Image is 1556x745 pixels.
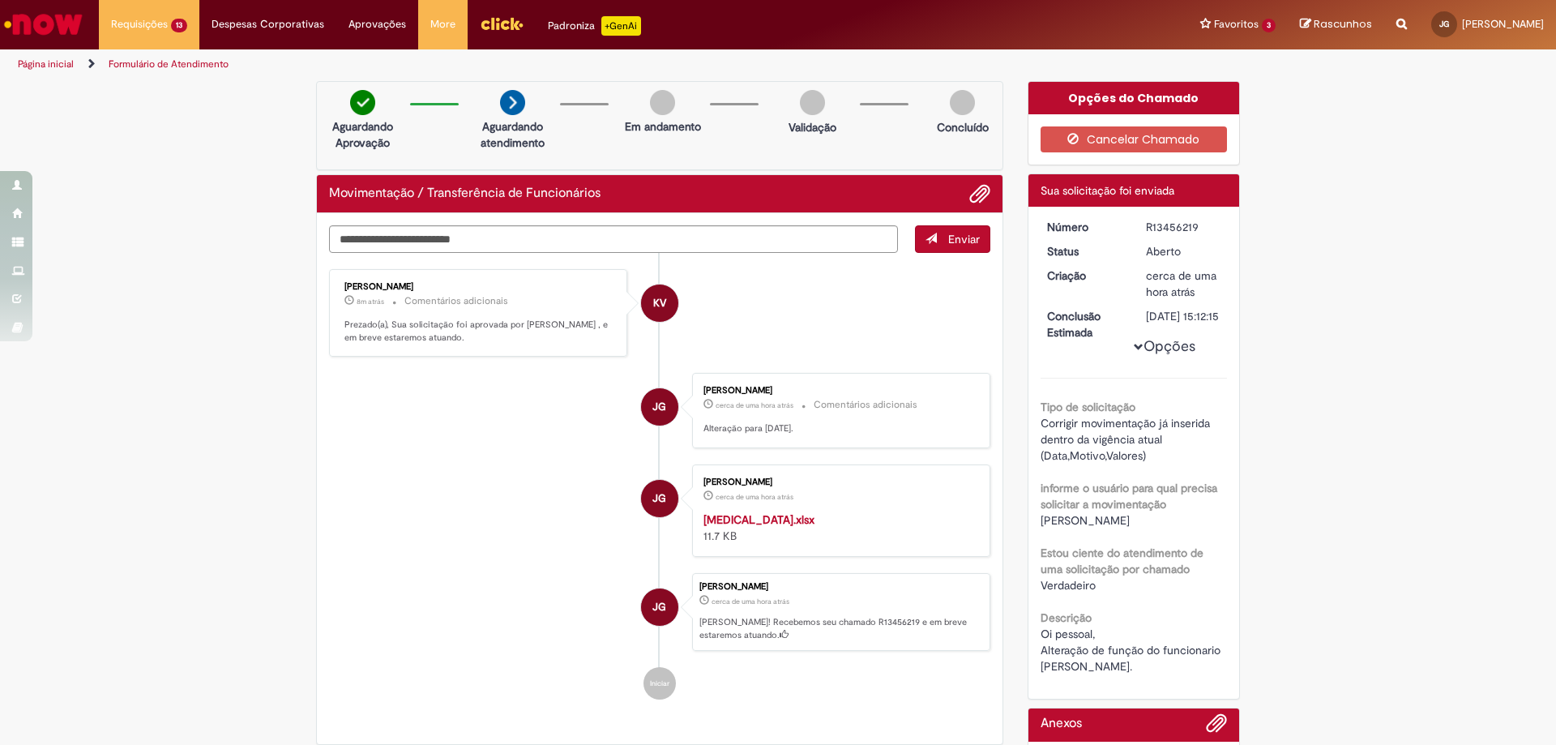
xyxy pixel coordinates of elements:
span: cerca de uma hora atrás [716,400,793,410]
div: Opções do Chamado [1028,82,1240,114]
span: JG [652,588,666,627]
span: cerca de uma hora atrás [712,597,789,606]
span: KV [653,284,666,323]
b: Tipo de solicitação [1041,400,1135,414]
div: [PERSON_NAME] [703,477,973,487]
span: Enviar [948,232,980,246]
img: click_logo_yellow_360x200.png [480,11,524,36]
img: check-circle-green.png [350,90,375,115]
span: [PERSON_NAME] [1041,513,1130,528]
div: 11.7 KB [703,512,973,544]
span: JG [1439,19,1449,29]
button: Adicionar anexos [1206,713,1227,742]
button: Enviar [915,225,990,253]
span: 13 [171,19,187,32]
p: Aguardando Aprovação [323,118,402,151]
p: Prezado(a), Sua solicitação foi aprovada por [PERSON_NAME] , e em breve estaremos atuando. [344,319,614,344]
span: Aprovações [348,16,406,32]
span: Favoritos [1214,16,1259,32]
img: img-circle-grey.png [950,90,975,115]
p: Validação [789,119,836,135]
div: Juliana Maria Landim Rabelo De Gouveia [641,480,678,517]
h2: Anexos [1041,717,1082,731]
time: 28/08/2025 09:33:22 [712,597,789,606]
div: Aberto [1146,243,1221,259]
p: Aguardando atendimento [473,118,552,151]
span: Despesas Corporativas [212,16,324,32]
div: Juliana Maria Landim Rabelo De Gouveia [641,589,678,626]
span: More [430,16,455,32]
ul: Histórico de tíquete [329,253,990,716]
span: Verdadeiro [1041,578,1096,593]
dt: Número [1035,219,1135,235]
div: [PERSON_NAME] [344,282,614,292]
span: Sua solicitação foi enviada [1041,183,1174,198]
small: Comentários adicionais [404,294,508,308]
button: Cancelar Chamado [1041,126,1228,152]
time: 28/08/2025 09:33:22 [1146,268,1216,299]
p: [PERSON_NAME]! Recebemos seu chamado R13456219 e em breve estaremos atuando. [699,616,981,641]
b: informe o usuário para qual precisa solicitar a movimentação [1041,481,1217,512]
span: Rascunhos [1314,16,1372,32]
span: cerca de uma hora atrás [1146,268,1216,299]
span: Requisições [111,16,168,32]
p: Alteração para [DATE]. [703,422,973,435]
span: 8m atrás [357,297,384,306]
div: R13456219 [1146,219,1221,235]
a: Rascunhos [1300,17,1372,32]
a: [MEDICAL_DATA].xlsx [703,512,814,527]
span: Oi pessoal, Alteração de função do funcionario [PERSON_NAME]. [1041,627,1224,674]
small: Comentários adicionais [814,398,917,412]
dt: Status [1035,243,1135,259]
p: Concluído [937,119,989,135]
span: JG [652,479,666,518]
dt: Criação [1035,268,1135,284]
img: ServiceNow [2,8,85,41]
time: 28/08/2025 09:34:26 [716,400,793,410]
span: Corrigir movimentação já inserida dentro da vigência atual (Data,Motivo,Valores) [1041,416,1213,463]
span: 3 [1262,19,1276,32]
dt: Conclusão Estimada [1035,308,1135,340]
img: img-circle-grey.png [650,90,675,115]
b: Estou ciente do atendimento de uma solicitação por chamado [1041,546,1203,576]
img: arrow-next.png [500,90,525,115]
span: [PERSON_NAME] [1462,17,1544,31]
b: Descrição [1041,610,1092,625]
p: Em andamento [625,118,701,135]
div: Padroniza [548,16,641,36]
h2: Movimentação / Transferência de Funcionários Histórico de tíquete [329,186,601,201]
li: Juliana Maria Landim Rabelo De Gouveia [329,573,990,651]
div: 28/08/2025 09:33:22 [1146,268,1221,300]
a: Formulário de Atendimento [109,58,229,71]
button: Adicionar anexos [969,183,990,204]
time: 28/08/2025 10:12:15 [357,297,384,306]
div: [DATE] 15:12:15 [1146,308,1221,324]
div: Juliana Maria Landim Rabelo De Gouveia [641,388,678,426]
img: img-circle-grey.png [800,90,825,115]
span: JG [652,387,666,426]
div: Karine Vieira [641,285,678,322]
div: [PERSON_NAME] [699,582,981,592]
p: +GenAi [601,16,641,36]
time: 28/08/2025 09:32:51 [716,492,793,502]
span: cerca de uma hora atrás [716,492,793,502]
div: [PERSON_NAME] [703,386,973,396]
a: Página inicial [18,58,74,71]
ul: Trilhas de página [12,49,1025,79]
textarea: Digite sua mensagem aqui... [329,225,898,253]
